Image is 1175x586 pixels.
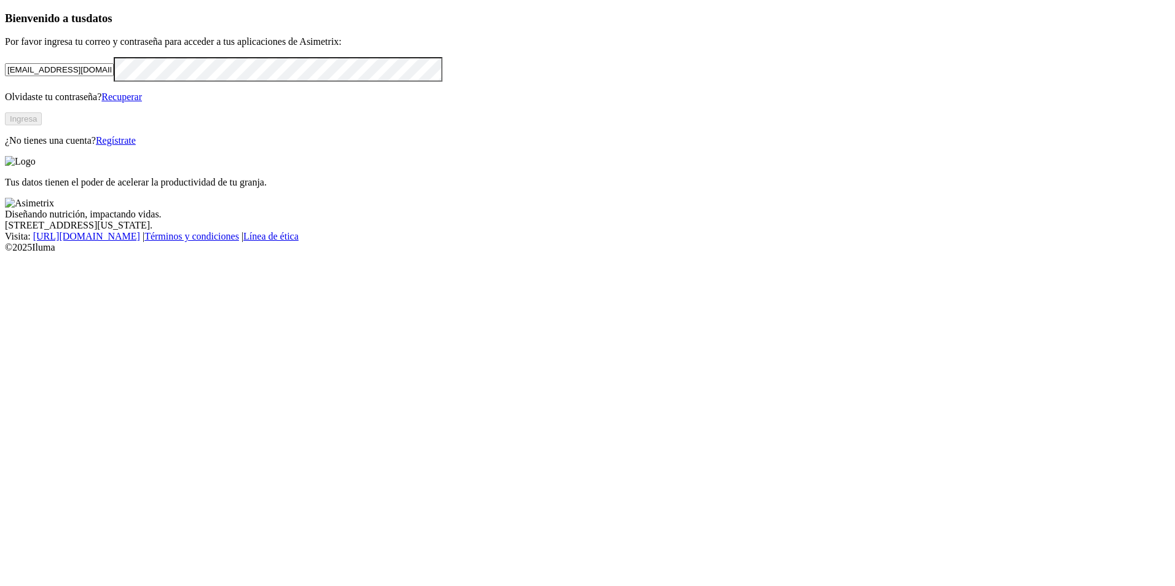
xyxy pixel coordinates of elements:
[144,231,239,241] a: Términos y condiciones
[5,198,54,209] img: Asimetrix
[101,92,142,102] a: Recuperar
[5,242,1170,253] div: © 2025 Iluma
[5,231,1170,242] div: Visita : | |
[243,231,299,241] a: Línea de ética
[96,135,136,146] a: Regístrate
[5,220,1170,231] div: [STREET_ADDRESS][US_STATE].
[5,177,1170,188] p: Tus datos tienen el poder de acelerar la productividad de tu granja.
[5,36,1170,47] p: Por favor ingresa tu correo y contraseña para acceder a tus aplicaciones de Asimetrix:
[5,12,1170,25] h3: Bienvenido a tus
[5,209,1170,220] div: Diseñando nutrición, impactando vidas.
[5,112,42,125] button: Ingresa
[86,12,112,25] span: datos
[5,156,36,167] img: Logo
[5,92,1170,103] p: Olvidaste tu contraseña?
[33,231,140,241] a: [URL][DOMAIN_NAME]
[5,63,114,76] input: Tu correo
[5,135,1170,146] p: ¿No tienes una cuenta?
